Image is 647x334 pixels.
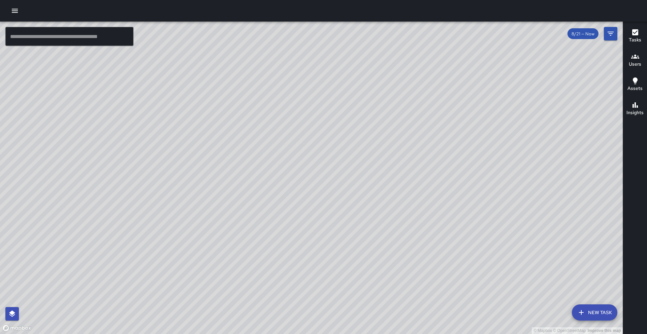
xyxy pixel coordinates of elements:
h6: Insights [626,109,644,116]
span: 8/21 — Now [567,31,598,37]
h6: Tasks [629,36,641,44]
button: Filters [604,27,617,40]
button: Users [623,48,647,73]
button: Insights [623,97,647,121]
button: New Task [572,304,617,321]
button: Assets [623,73,647,97]
h6: Assets [627,85,643,92]
button: Tasks [623,24,647,48]
h6: Users [629,61,641,68]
